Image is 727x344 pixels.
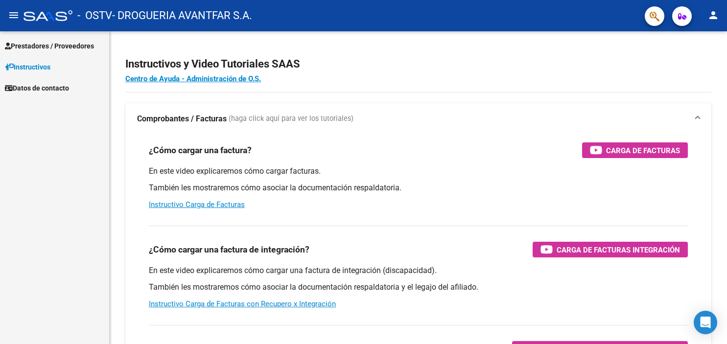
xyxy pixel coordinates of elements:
[77,5,112,26] span: - OSTV
[149,299,336,308] a: Instructivo Carga de Facturas con Recupero x Integración
[125,55,711,73] h2: Instructivos y Video Tutoriales SAAS
[606,144,680,157] span: Carga de Facturas
[694,311,717,334] div: Open Intercom Messenger
[533,242,688,257] button: Carga de Facturas Integración
[137,114,227,124] strong: Comprobantes / Facturas
[229,114,353,124] span: (haga click aquí para ver los tutoriales)
[149,265,688,276] p: En este video explicaremos cómo cargar una factura de integración (discapacidad).
[149,282,688,293] p: También les mostraremos cómo asociar la documentación respaldatoria y el legajo del afiliado.
[149,183,688,193] p: También les mostraremos cómo asociar la documentación respaldatoria.
[149,200,245,209] a: Instructivo Carga de Facturas
[5,83,69,93] span: Datos de contacto
[112,5,252,26] span: - DROGUERIA AVANTFAR S.A.
[5,62,50,72] span: Instructivos
[557,244,680,256] span: Carga de Facturas Integración
[125,74,261,83] a: Centro de Ayuda - Administración de O.S.
[8,9,20,21] mat-icon: menu
[5,41,94,51] span: Prestadores / Proveedores
[707,9,719,21] mat-icon: person
[149,143,252,157] h3: ¿Cómo cargar una factura?
[149,243,309,256] h3: ¿Cómo cargar una factura de integración?
[125,103,711,135] mat-expansion-panel-header: Comprobantes / Facturas (haga click aquí para ver los tutoriales)
[582,142,688,158] button: Carga de Facturas
[149,166,688,177] p: En este video explicaremos cómo cargar facturas.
